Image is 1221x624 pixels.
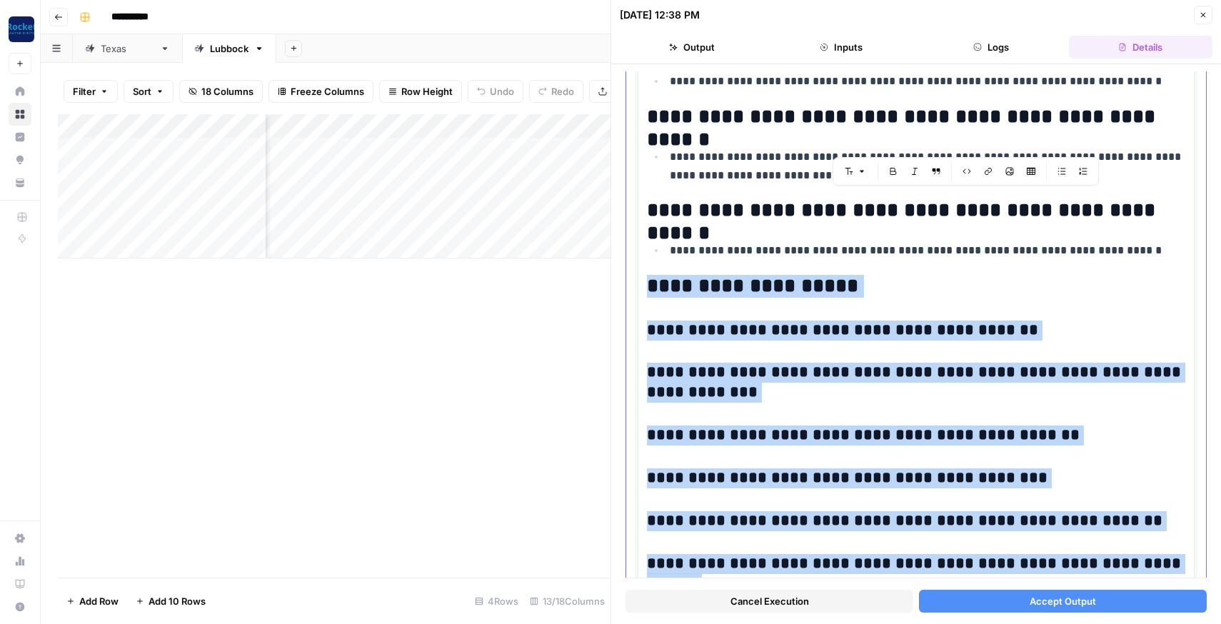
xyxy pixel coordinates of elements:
[58,590,127,613] button: Add Row
[73,84,96,99] span: Filter
[179,80,263,103] button: 18 Columns
[64,80,118,103] button: Filter
[210,41,248,56] div: Lubbock
[9,171,31,194] a: Your Data
[9,550,31,573] a: Usage
[620,36,764,59] button: Output
[149,594,206,608] span: Add 10 Rows
[101,41,154,56] div: [US_STATE]
[1030,594,1096,608] span: Accept Output
[730,594,809,608] span: Cancel Execution
[770,36,914,59] button: Inputs
[124,80,174,103] button: Sort
[490,84,514,99] span: Undo
[9,527,31,550] a: Settings
[9,103,31,126] a: Browse
[182,34,276,63] a: Lubbock
[268,80,373,103] button: Freeze Columns
[73,34,182,63] a: [US_STATE]
[9,126,31,149] a: Insights
[468,80,523,103] button: Undo
[291,84,364,99] span: Freeze Columns
[79,594,119,608] span: Add Row
[469,590,524,613] div: 4 Rows
[919,36,1063,59] button: Logs
[401,84,453,99] span: Row Height
[9,573,31,595] a: Learning Hub
[9,149,31,171] a: Opportunities
[524,590,610,613] div: 13/18 Columns
[127,590,214,613] button: Add 10 Rows
[379,80,462,103] button: Row Height
[1069,36,1213,59] button: Details
[9,16,34,42] img: Rocket Pilots Logo
[9,80,31,103] a: Home
[625,590,913,613] button: Cancel Execution
[919,590,1207,613] button: Accept Output
[620,8,700,22] div: [DATE] 12:38 PM
[201,84,253,99] span: 18 Columns
[9,595,31,618] button: Help + Support
[9,11,31,47] button: Workspace: Rocket Pilots
[133,84,151,99] span: Sort
[551,84,574,99] span: Redo
[529,80,583,103] button: Redo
